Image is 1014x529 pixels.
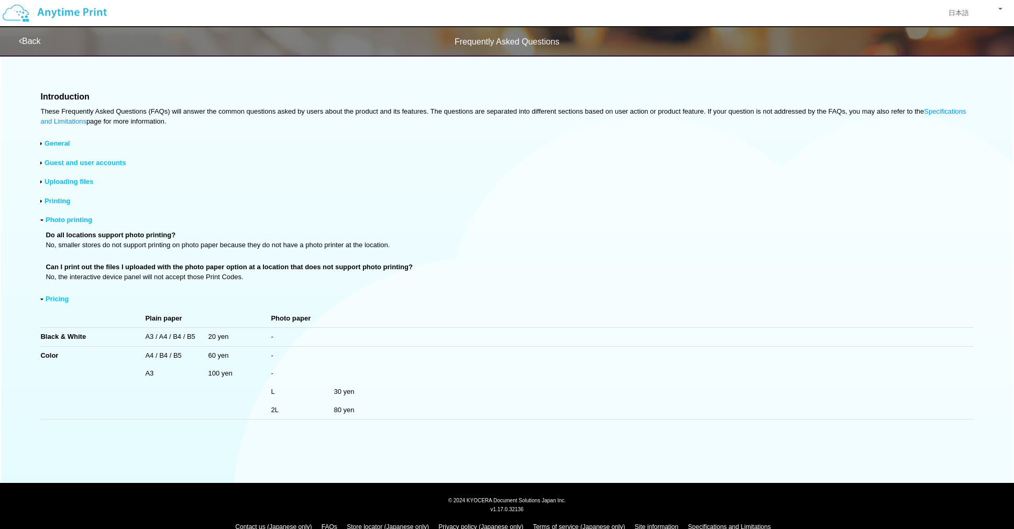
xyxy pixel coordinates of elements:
[208,346,271,365] td: 60 yen
[271,310,334,328] td: Photo paper
[40,107,966,125] a: Specifications and Limitations
[46,216,92,224] a: Photo printing
[490,506,523,512] span: v1.17.0.32136
[145,346,208,365] td: A4 / B4 / B5
[455,37,559,46] span: Frequently Asked Questions
[45,139,70,147] a: General
[271,401,334,420] td: 2L
[145,310,208,328] td: Plain paper
[145,365,208,383] td: A3
[40,328,145,347] td: Black & White
[46,230,973,250] p: No, smaller stores do not support printing on photo paper because they do not have a photo printe...
[334,383,973,401] td: 30 yen
[271,328,334,347] td: -
[40,107,973,126] div: These Frequently Asked Questions (FAQs) will answer the common questions asked by users about the...
[46,263,413,271] b: Can I print out the files I uploaded with the photo paper option at a location that does not supp...
[46,262,973,282] p: No, the interactive device panel will not accept those Print Codes.
[208,365,271,383] td: 100 yen
[208,328,271,347] td: 20 yen
[46,231,175,239] b: Do all locations support photo printing?
[145,328,208,347] td: A3 / A4 / B4 / B5
[46,295,69,303] a: Pricing
[334,401,973,420] td: 80 yen
[271,383,334,401] td: L
[448,497,566,503] span: © 2024 KYOCERA Document Solutions Japan Inc.
[40,92,973,102] h3: Introduction
[45,178,93,185] a: Uploading files
[271,346,334,365] td: -
[45,197,70,205] a: Printing
[45,159,126,167] a: Guest and user accounts
[271,365,334,383] td: -
[40,346,145,365] td: Color
[19,37,41,46] a: Back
